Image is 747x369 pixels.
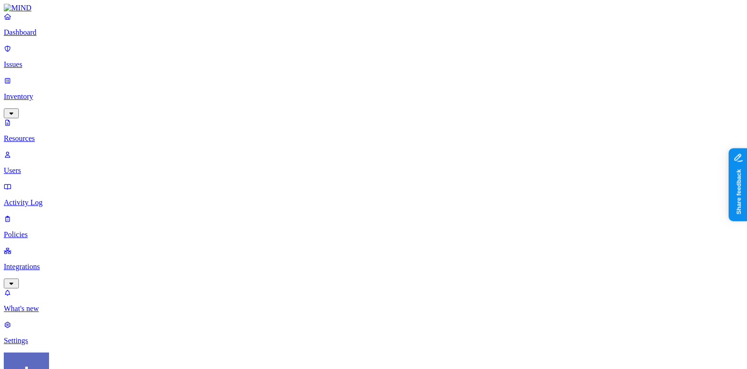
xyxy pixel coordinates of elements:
[4,288,743,313] a: What's new
[4,214,743,239] a: Policies
[4,60,743,69] p: Issues
[4,166,743,175] p: Users
[4,44,743,69] a: Issues
[4,262,743,271] p: Integrations
[4,4,743,12] a: MIND
[4,92,743,101] p: Inventory
[4,198,743,207] p: Activity Log
[4,134,743,143] p: Resources
[4,118,743,143] a: Resources
[4,76,743,117] a: Inventory
[4,336,743,345] p: Settings
[4,12,743,37] a: Dashboard
[4,304,743,313] p: What's new
[4,230,743,239] p: Policies
[4,4,32,12] img: MIND
[4,320,743,345] a: Settings
[4,150,743,175] a: Users
[4,182,743,207] a: Activity Log
[4,246,743,287] a: Integrations
[4,28,743,37] p: Dashboard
